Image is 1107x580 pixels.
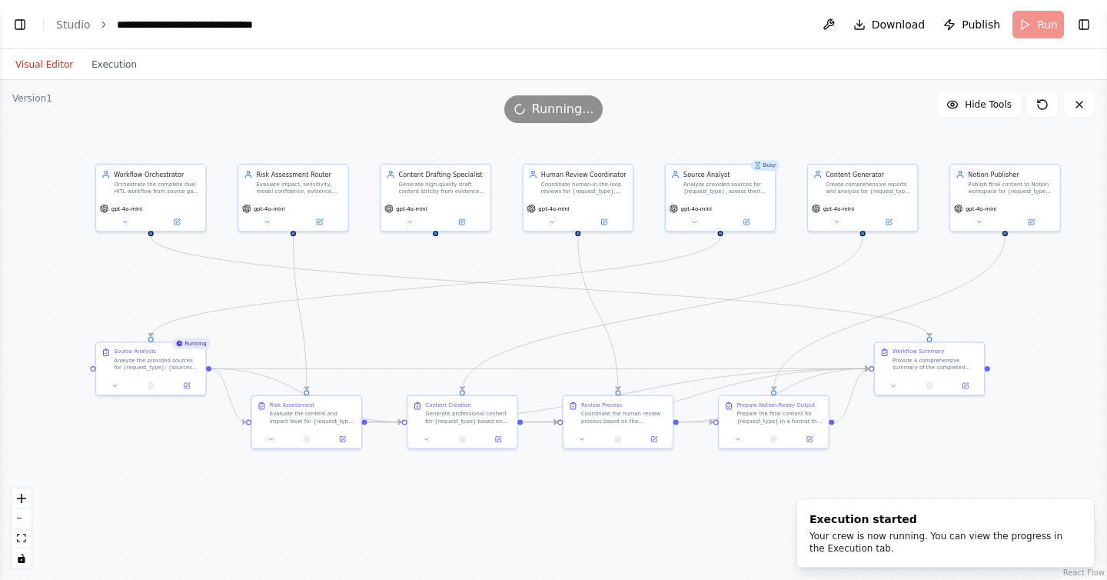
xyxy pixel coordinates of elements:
button: Hide Tools [937,92,1021,117]
g: Edge from d7e02354-f0b2-43e1-9334-606f2998c4d4 to cccdd799-bec0-4e86-a151-b998ce7a7e28 [679,418,713,427]
div: Coordinate human-in-the-loop reviews for {request_type}, managing single HITL for Amber and dual ... [541,181,627,195]
button: Open in side panel [863,217,913,228]
button: Open in side panel [294,217,344,228]
button: zoom in [12,488,32,508]
button: Open in side panel [579,217,629,228]
g: Edge from 239ca875-920a-46e5-8f75-fd02f6a6f403 to ba6c19f5-c8ad-479d-ad9d-c847dd835097 [146,236,724,337]
div: Analyze provided sources for {request_type}, assess their credibility and relevance, and provide ... [683,181,770,195]
span: gpt-4o-mini [111,205,142,212]
div: Content Drafting SpecialistGenerate high-quality draft content strictly from evidence pack materi... [380,164,491,232]
div: Workflow Summary [893,348,945,355]
span: Running... [532,100,594,118]
button: Open in side panel [327,434,358,445]
div: Risk AssessmentEvaluate the content and impact level for {request_type} to determine appropriate ... [251,395,362,449]
div: Risk Assessment [270,402,314,408]
div: Notion Publisher [968,170,1054,179]
button: Open in side panel [721,217,771,228]
div: Prepare Notion-Ready OutputPrepare the final content for {request_type} in a format that can be e... [718,395,829,449]
button: No output available [755,434,793,445]
div: Source Analysis [114,348,156,355]
div: Busy [750,160,780,171]
span: gpt-4o-mini [538,205,569,212]
div: Publish final content to Notion workspace for {request_type} using available tools, creating prof... [968,181,1054,195]
div: Workflow OrchestratorOrchestrate the complete dual HITL workflow from source gate through executi... [95,164,207,232]
div: Evaluate impact, sensitivity, model confidence, evidence coverage, and reversibility to route {re... [256,181,342,195]
div: Human Review Coordinator [541,170,627,179]
g: Edge from ba6c19f5-c8ad-479d-ad9d-c847dd835097 to 560f9357-e783-4d60-9c0c-85e50f01eb21 [211,364,246,426]
button: Show right sidebar [1073,14,1095,35]
div: Workflow Orchestrator [114,170,200,179]
div: Content Creation [425,402,470,408]
div: Evaluate the content and impact level for {request_type} to determine appropriate risk band (GREE... [270,410,356,425]
div: Generate professional content for {request_type} based on the validated sources and risk assessme... [425,410,511,425]
div: Review ProcessCoordinate the human review process based on the determined risk band for {request_... [563,395,674,449]
span: gpt-4o-mini [396,205,427,212]
g: Edge from d943d37d-4e62-4cd3-93ec-9072936bd3f8 to c1b43118-1476-4859-8564-d4aeaabd3bb3 [146,236,933,337]
div: Risk Assessment Router [256,170,342,179]
button: fit view [12,528,32,548]
button: Execution [82,55,146,74]
div: Content Drafting Specialist [399,170,485,179]
div: Review Process [581,402,622,408]
button: Visual Editor [6,55,82,74]
span: gpt-4o-mini [966,205,996,212]
g: Edge from cccdd799-bec0-4e86-a151-b998ce7a7e28 to c1b43118-1476-4859-8564-d4aeaabd3bb3 [834,364,869,426]
button: No output available [132,381,170,392]
button: No output available [288,434,325,445]
button: No output available [444,434,481,445]
span: gpt-4o-mini [681,205,712,212]
button: Download [847,11,932,38]
g: Edge from d7e02354-f0b2-43e1-9334-606f2998c4d4 to c1b43118-1476-4859-8564-d4aeaabd3bb3 [679,364,869,426]
span: Publish [962,17,1000,32]
button: Open in side panel [483,434,514,445]
button: No output available [911,381,949,392]
div: BusySource AnalystAnalyze provided sources for {request_type}, assess their credibility and relev... [665,164,776,232]
div: Your crew is now running. You can view the progress in the Execution tab. [809,530,1075,555]
button: Publish [937,11,1006,38]
button: Open in side panel [151,217,201,228]
div: Source Analyst [683,170,770,179]
g: Edge from 8072bdb7-7668-4b1d-8fb8-8da0a16f916c to 4633af73-7d6c-4a4f-a1da-c505ce4249e8 [458,236,867,390]
button: No output available [599,434,637,445]
button: Open in side panel [437,217,487,228]
button: Open in side panel [1006,217,1056,228]
div: Prepare Notion-Ready Output [736,402,815,408]
div: Running [172,338,210,349]
span: gpt-4o-mini [823,205,854,212]
div: Execution started [809,512,1075,527]
div: React Flow controls [12,488,32,568]
button: Open in side panel [950,381,981,392]
button: Show left sidebar [9,14,31,35]
div: Create comprehensive reports and analysis for {request_type} based on provided sources, ensuring ... [826,181,912,195]
span: gpt-4o-mini [254,205,284,212]
span: Hide Tools [965,98,1012,111]
g: Edge from 560f9357-e783-4d60-9c0c-85e50f01eb21 to c1b43118-1476-4859-8564-d4aeaabd3bb3 [367,364,869,426]
div: Orchestrate the complete dual HITL workflow from source gate through execution, ensuring complian... [114,181,200,195]
button: Open in side panel [639,434,670,445]
div: Notion PublisherPublish final content to Notion workspace for {request_type} using available tool... [949,164,1061,232]
div: Provide a comprehensive summary of the completed workflow for {request_type}, including all stage... [893,357,979,372]
g: Edge from ba6c19f5-c8ad-479d-ad9d-c847dd835097 to c1b43118-1476-4859-8564-d4aeaabd3bb3 [211,364,869,373]
div: RunningSource AnalysisAnalyze the provided sources for {request_type}: {sources}. Evaluate each s... [95,342,207,395]
button: zoom out [12,508,32,528]
nav: breadcrumb [56,17,290,32]
div: Content GeneratorCreate comprehensive reports and analysis for {request_type} based on provided s... [807,164,919,232]
div: Version 1 [12,92,52,105]
button: Open in side panel [794,434,825,445]
span: Download [872,17,926,32]
div: Risk Assessment RouterEvaluate impact, sensitivity, model confidence, evidence coverage, and reve... [238,164,349,232]
div: Workflow SummaryProvide a comprehensive summary of the completed workflow for {request_type}, inc... [874,342,986,395]
div: Analyze the provided sources for {request_type}: {sources}. Evaluate each source for credibility,... [114,357,200,372]
g: Edge from a8892849-6617-4104-ade1-3e916ced322a to 560f9357-e783-4d60-9c0c-85e50f01eb21 [289,236,311,390]
div: Coordinate the human review process based on the determined risk band for {request_type}. Simulat... [581,410,667,425]
div: Human Review CoordinatorCoordinate human-in-the-loop reviews for {request_type}, managing single ... [523,164,634,232]
div: Content Generator [826,170,912,179]
g: Edge from 25e8bffb-6623-4cbc-9363-792bad489943 to cccdd799-bec0-4e86-a151-b998ce7a7e28 [770,236,1010,390]
div: Generate high-quality draft content strictly from evidence pack materials for {request_type}, ens... [399,181,485,195]
div: Content CreationGenerate professional content for {request_type} based on the validated sources a... [407,395,518,449]
g: Edge from 4633af73-7d6c-4a4f-a1da-c505ce4249e8 to c1b43118-1476-4859-8564-d4aeaabd3bb3 [523,364,869,426]
button: Open in side panel [171,381,202,392]
g: Edge from fb45c797-bfd2-44f8-a648-d8094849244c to d7e02354-f0b2-43e1-9334-606f2998c4d4 [573,236,623,390]
div: Prepare the final content for {request_type} in a format that can be easily copied to Notion. Cre... [736,410,823,425]
button: toggle interactivity [12,548,32,568]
